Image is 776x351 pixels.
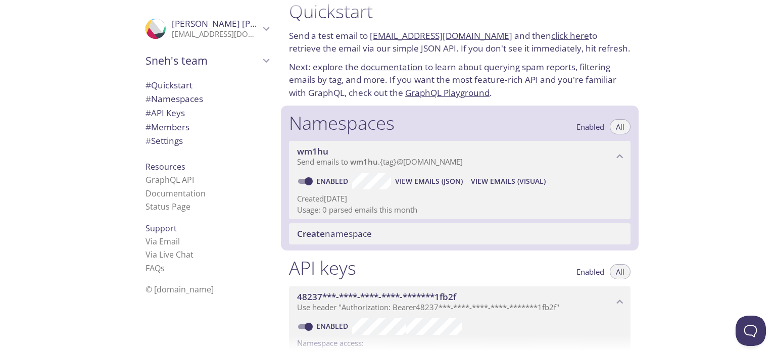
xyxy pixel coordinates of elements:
[145,201,190,212] a: Status Page
[145,79,192,91] span: Quickstart
[145,79,151,91] span: #
[137,120,277,134] div: Members
[145,93,151,105] span: #
[395,175,463,187] span: View Emails (JSON)
[137,92,277,106] div: Namespaces
[145,121,151,133] span: #
[137,78,277,92] div: Quickstart
[289,29,630,55] p: Send a test email to and then to retrieve the email via our simple JSON API. If you don't see it ...
[289,61,630,99] p: Next: explore the to learn about querying spam reports, filtering emails by tag, and more. If you...
[145,135,151,146] span: #
[297,157,463,167] span: Send emails to . {tag} @[DOMAIN_NAME]
[391,173,467,189] button: View Emails (JSON)
[467,173,550,189] button: View Emails (Visual)
[145,54,260,68] span: Sneh's team
[289,223,630,244] div: Create namespace
[137,134,277,148] div: Team Settings
[297,228,372,239] span: namespace
[145,236,180,247] a: Via Email
[610,119,630,134] button: All
[297,193,622,204] p: Created [DATE]
[297,145,328,157] span: wm1hu
[289,141,630,172] div: wm1hu namespace
[145,93,203,105] span: Namespaces
[736,316,766,346] iframe: Help Scout Beacon - Open
[471,175,546,187] span: View Emails (Visual)
[145,107,185,119] span: API Keys
[161,263,165,274] span: s
[145,249,193,260] a: Via Live Chat
[137,47,277,74] div: Sneh's team
[137,106,277,120] div: API Keys
[610,264,630,279] button: All
[297,205,622,215] p: Usage: 0 parsed emails this month
[172,29,260,39] p: [EMAIL_ADDRESS][DOMAIN_NAME]
[145,174,194,185] a: GraphQL API
[551,30,589,41] a: click here
[172,18,310,29] span: [PERSON_NAME] [PERSON_NAME]
[315,176,352,186] a: Enabled
[315,321,352,331] a: Enabled
[145,223,177,234] span: Support
[145,284,214,295] span: © [DOMAIN_NAME]
[361,61,423,73] a: documentation
[570,119,610,134] button: Enabled
[145,135,183,146] span: Settings
[145,121,189,133] span: Members
[570,264,610,279] button: Enabled
[145,263,165,274] a: FAQ
[145,188,206,199] a: Documentation
[405,87,490,98] a: GraphQL Playground
[370,30,512,41] a: [EMAIL_ADDRESS][DOMAIN_NAME]
[137,12,277,45] div: Sneh Kumar
[289,257,356,279] h1: API keys
[289,112,395,134] h1: Namespaces
[145,107,151,119] span: #
[145,161,185,172] span: Resources
[297,228,325,239] span: Create
[350,157,378,167] span: wm1hu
